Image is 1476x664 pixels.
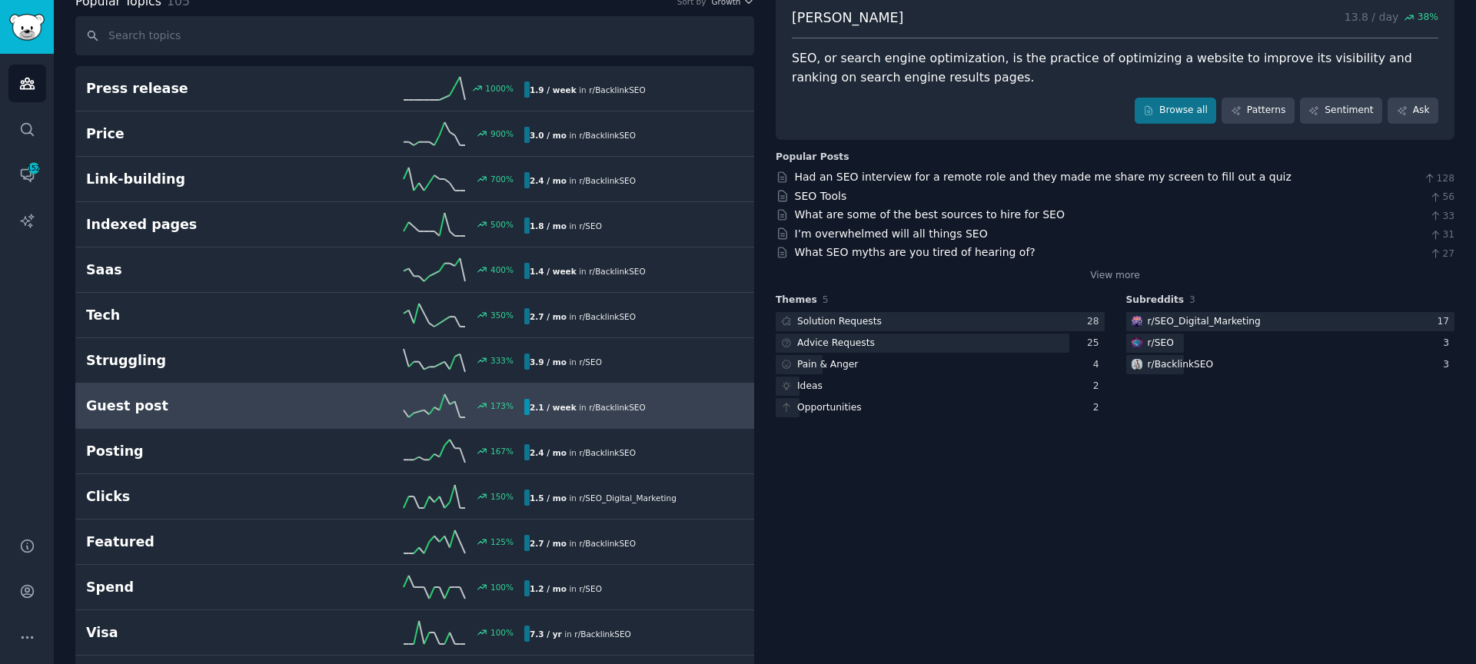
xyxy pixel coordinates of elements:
[1093,401,1105,415] div: 2
[1300,98,1382,124] a: Sentiment
[797,380,823,393] div: Ideas
[530,403,577,412] b: 2.1 / week
[776,312,1105,331] a: Solution Requests28
[530,176,567,185] b: 2.4 / mo
[579,176,635,185] span: r/ BacklinkSEO
[86,487,305,506] h2: Clicks
[579,221,601,231] span: r/ SEO
[524,172,641,188] div: in
[524,490,682,506] div: in
[776,151,849,164] div: Popular Posts
[86,306,305,325] h2: Tech
[579,448,635,457] span: r/ BacklinkSEO
[524,580,607,596] div: in
[1443,337,1454,350] div: 3
[589,267,645,276] span: r/ BacklinkSEO
[589,403,645,412] span: r/ BacklinkSEO
[795,208,1065,221] a: What are some of the best sources to hire for SEO
[1437,315,1454,329] div: 17
[86,79,305,98] h2: Press release
[75,520,754,565] a: Featured125%2.7 / moin r/BacklinkSEO
[524,81,651,98] div: in
[1093,358,1105,372] div: 4
[75,383,754,429] a: Guest post173%2.1 / weekin r/BacklinkSEO
[490,174,514,184] div: 700 %
[490,627,514,638] div: 100 %
[1148,315,1261,329] div: r/ SEO_Digital_Marketing
[86,533,305,552] h2: Featured
[795,171,1291,183] a: Had an SEO interview for a remote role and they made me share my screen to fill out a quiz
[795,227,988,240] a: I’m overwhelmed will all things SEO
[530,312,567,321] b: 2.7 / mo
[490,536,514,547] div: 125 %
[792,49,1438,87] div: SEO, or search engine optimization, is the practice of optimizing a website to improve its visibi...
[530,267,577,276] b: 1.4 / week
[75,610,754,656] a: Visa100%7.3 / yrin r/BacklinkSEO
[27,163,41,174] span: 152
[1148,358,1214,372] div: r/ BacklinkSEO
[75,474,754,520] a: Clicks150%1.5 / moin r/SEO_Digital_Marketing
[776,355,1105,374] a: Pain & Anger4
[1222,98,1294,124] a: Patterns
[75,565,754,610] a: Spend100%1.2 / moin r/SEO
[86,623,305,642] h2: Visa
[1132,359,1142,370] img: BacklinkSEO
[524,535,641,551] div: in
[524,127,641,143] div: in
[530,584,567,593] b: 1.2 / mo
[86,578,305,597] h2: Spend
[490,355,514,366] div: 333 %
[524,263,651,279] div: in
[524,217,607,234] div: in
[530,629,562,639] b: 7.3 / yr
[86,261,305,280] h2: Saas
[1388,98,1438,124] a: Ask
[776,334,1105,353] a: Advice Requests25
[797,401,862,415] div: Opportunities
[776,398,1105,417] a: Opportunities2
[1443,358,1454,372] div: 3
[574,629,630,639] span: r/ BacklinkSEO
[1345,8,1438,28] p: 13.8 / day
[75,429,754,474] a: Posting167%2.4 / moin r/BacklinkSEO
[75,66,754,111] a: Press release1000%1.9 / weekin r/BacklinkSEO
[86,397,305,416] h2: Guest post
[1087,337,1105,350] div: 25
[579,131,635,140] span: r/ BacklinkSEO
[530,539,567,548] b: 2.7 / mo
[490,446,514,456] div: 167 %
[75,338,754,383] a: Struggling333%3.9 / moin r/SEO
[1189,294,1195,305] span: 3
[1429,247,1454,261] span: 27
[524,444,641,460] div: in
[490,491,514,502] div: 150 %
[823,294,829,305] span: 5
[75,202,754,247] a: Indexed pages500%1.8 / moin r/SEO
[1135,98,1217,124] a: Browse all
[1126,312,1455,331] a: SEO_Digital_Marketingr/SEO_Digital_Marketing17
[1126,294,1185,307] span: Subreddits
[530,357,567,367] b: 3.9 / mo
[1093,380,1105,393] div: 2
[579,357,601,367] span: r/ SEO
[1087,315,1105,329] div: 28
[1429,191,1454,204] span: 56
[1423,172,1454,186] span: 128
[530,221,567,231] b: 1.8 / mo
[86,124,305,144] h2: Price
[86,215,305,234] h2: Indexed pages
[75,16,754,55] input: Search topics
[490,264,514,275] div: 400 %
[490,128,514,139] div: 900 %
[9,14,45,41] img: GummySearch logo
[579,584,601,593] span: r/ SEO
[1126,334,1455,353] a: SEOr/SEO3
[579,493,676,503] span: r/ SEO_Digital_Marketing
[75,247,754,293] a: Saas400%1.4 / weekin r/BacklinkSEO
[530,85,577,95] b: 1.9 / week
[75,157,754,202] a: Link-building700%2.4 / moin r/BacklinkSEO
[490,400,514,411] div: 173 %
[490,219,514,230] div: 500 %
[797,358,858,372] div: Pain & Anger
[86,442,305,461] h2: Posting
